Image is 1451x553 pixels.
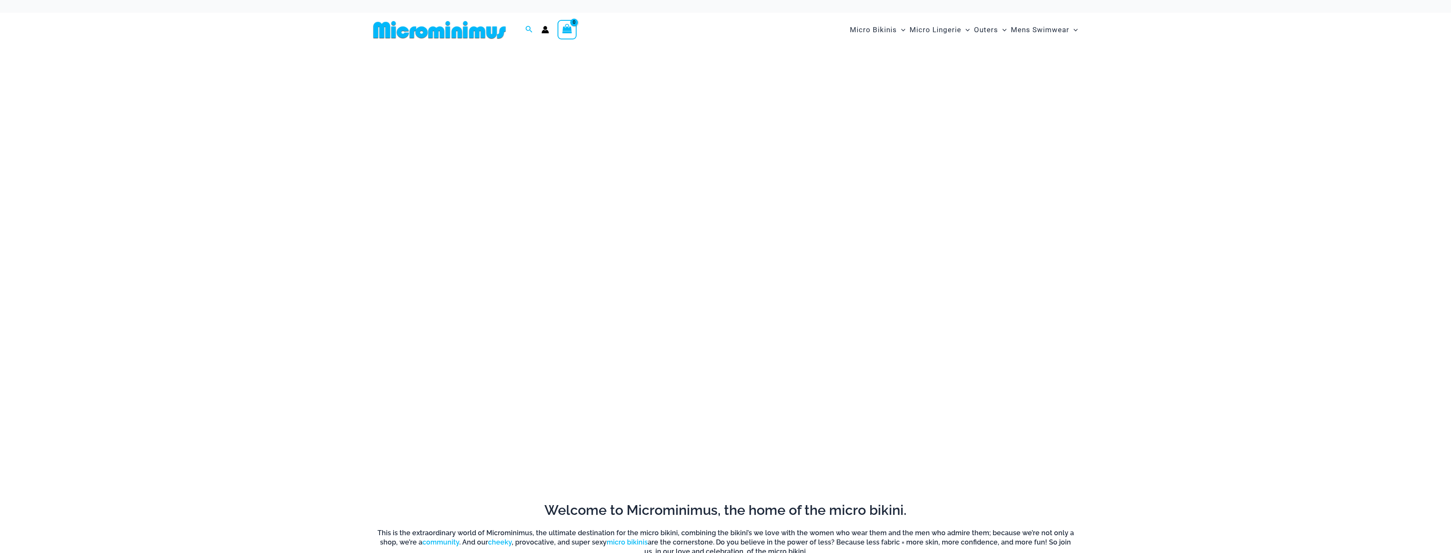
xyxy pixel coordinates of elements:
[488,538,512,546] a: cheeky
[1009,17,1080,43] a: Mens SwimwearMenu ToggleMenu Toggle
[376,501,1075,519] h2: Welcome to Microminimus, the home of the micro bikini.
[897,19,905,41] span: Menu Toggle
[850,19,897,41] span: Micro Bikinis
[961,19,970,41] span: Menu Toggle
[370,20,509,39] img: MM SHOP LOGO FLAT
[1069,19,1078,41] span: Menu Toggle
[607,538,648,546] a: micro bikinis
[541,26,549,33] a: Account icon link
[558,20,577,39] a: View Shopping Cart, empty
[1011,19,1069,41] span: Mens Swimwear
[846,16,1082,44] nav: Site Navigation
[998,19,1007,41] span: Menu Toggle
[972,17,1009,43] a: OutersMenu ToggleMenu Toggle
[974,19,998,41] span: Outers
[848,17,907,43] a: Micro BikinisMenu ToggleMenu Toggle
[910,19,961,41] span: Micro Lingerie
[525,25,533,35] a: Search icon link
[907,17,972,43] a: Micro LingerieMenu ToggleMenu Toggle
[422,538,459,546] a: community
